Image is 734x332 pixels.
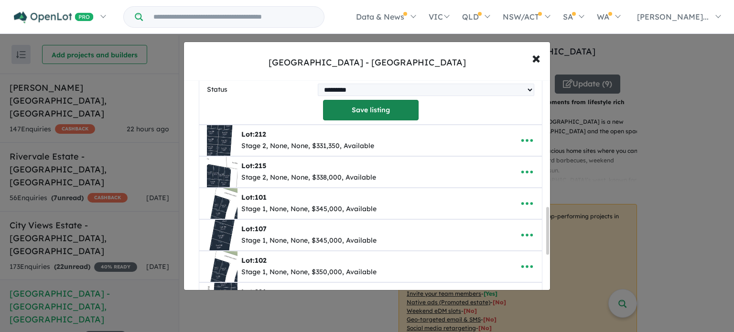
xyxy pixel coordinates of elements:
img: Openlot PRO Logo White [14,11,94,23]
div: Stage 2, None, None, $338,000, Available [241,172,376,183]
b: Lot: [241,225,267,233]
img: Wyndham%20Gardens%20Estate%20-%20Wyndham%20Vale%20-%20Lot%20212___1753853976.jpg [207,125,237,156]
img: Wyndham%20Gardens%20Estate%20-%20Wyndham%20Vale%20-%20Lot%20107___1753853977.jpg [207,220,237,250]
div: Stage 1, None, None, $345,000, Available [241,235,377,246]
img: Wyndham%20Gardens%20Estate%20-%20Wyndham%20Vale%20-%20Lot%20226___1753853978.jpg [207,283,237,313]
b: Lot: [241,288,266,296]
span: [PERSON_NAME]... [637,12,709,21]
span: 107 [255,225,267,233]
b: Lot: [241,193,267,202]
button: Save listing [323,100,419,120]
span: 212 [255,130,266,139]
span: 101 [255,193,267,202]
img: Wyndham%20Gardens%20Estate%20-%20Wyndham%20Vale%20-%20Lot%20215___1753853977.jpg [207,157,237,187]
b: Lot: [241,256,267,265]
span: 226 [255,288,266,296]
div: Stage 1, None, None, $350,000, Available [241,267,377,278]
div: [GEOGRAPHIC_DATA] - [GEOGRAPHIC_DATA] [269,56,466,69]
span: 102 [255,256,267,265]
div: Stage 2, None, None, $331,350, Available [241,140,374,152]
img: Wyndham%20Gardens%20Estate%20-%20Wyndham%20Vale%20-%20Lot%20102___1753853977.jpg [207,251,237,282]
img: Wyndham%20Gardens%20Estate%20-%20Wyndham%20Vale%20-%20Lot%20101___1753853977.jpg [207,188,237,219]
label: Status [207,84,314,96]
span: × [532,47,540,68]
div: Stage 1, None, None, $345,000, Available [241,203,377,215]
input: Try estate name, suburb, builder or developer [145,7,322,27]
b: Lot: [241,130,266,139]
b: Lot: [241,161,266,170]
span: 215 [255,161,266,170]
